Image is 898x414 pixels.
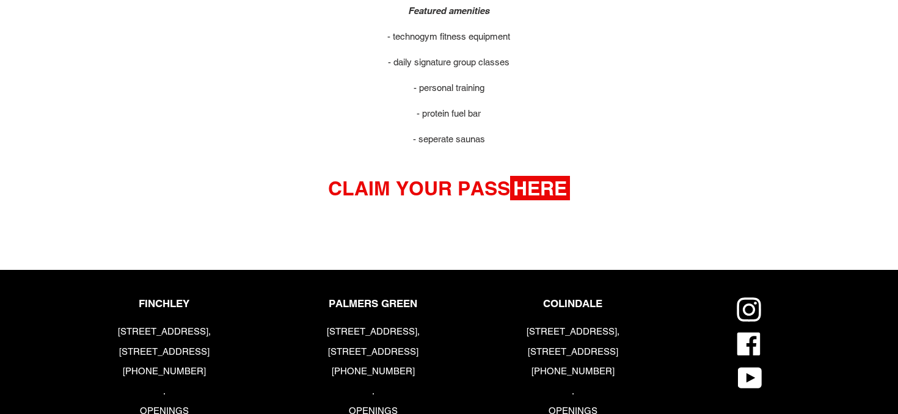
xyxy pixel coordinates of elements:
a: HERE [510,176,570,200]
p: [STREET_ADDRESS] [116,345,212,359]
p: [PHONE_NUMBER] [525,365,621,379]
p: [STREET_ADDRESS], [525,325,621,339]
p: - technogym fitness equipment [227,30,671,44]
p: [STREET_ADDRESS] [325,345,421,359]
strong: Featured amenities [408,5,489,16]
p: [STREET_ADDRESS], [325,325,421,339]
p: - daily signature group classes [227,56,671,70]
p: - seperate saunas [227,133,671,147]
p: FINCHLEY [116,297,212,310]
p: - personal training [227,81,671,95]
p: COLINDALE [525,297,621,310]
p: . [116,385,212,399]
p: PALMERS GREEN [325,297,421,310]
p: [STREET_ADDRESS], [116,325,212,339]
p: . [525,385,621,399]
p: [PHONE_NUMBER] [116,365,212,379]
p: . [325,385,421,399]
p: CLAIM YOUR PASS [134,173,764,203]
p: [PHONE_NUMBER] [325,365,421,379]
p: - protein fuel bar [227,107,671,121]
p: [STREET_ADDRESS] [525,345,621,359]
